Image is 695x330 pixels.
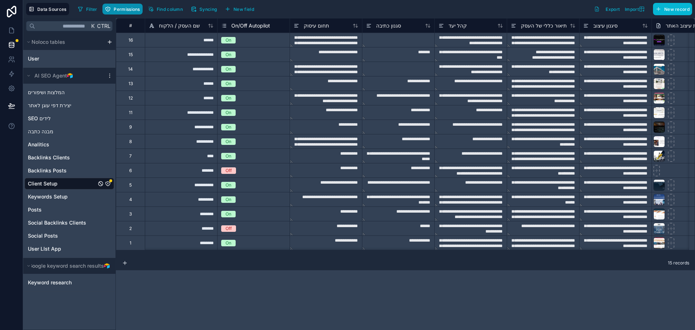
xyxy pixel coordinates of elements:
div: 8 [129,139,132,145]
div: # [122,23,139,28]
span: Permissions [114,7,140,12]
div: 1 [130,240,131,246]
div: On [226,182,231,188]
a: Permissions [102,4,145,14]
button: Import [622,3,650,15]
span: שם העסק / הלקוח [159,22,200,29]
button: Syncing [188,4,219,14]
div: Off [226,225,232,232]
div: 14 [128,66,133,72]
span: Export [606,7,620,12]
div: 5 [129,182,132,188]
div: On [226,211,231,217]
div: 7 [129,153,132,159]
button: Permissions [102,4,142,14]
span: New field [233,7,254,12]
div: 3 [129,211,132,217]
div: On [226,124,231,130]
div: On [226,196,231,203]
div: 6 [129,168,132,174]
span: Find column [157,7,183,12]
div: 15 [129,52,133,58]
span: K [90,24,96,29]
div: On [226,138,231,145]
button: New field [222,4,257,14]
div: 2 [129,226,132,231]
button: Export [591,3,622,15]
div: On [226,109,231,116]
a: Syncing [188,4,222,14]
div: On [226,80,231,87]
div: 16 [129,37,133,43]
div: 4 [129,197,132,202]
span: Import [625,7,639,12]
div: On [226,37,231,43]
div: On [226,153,231,159]
button: Data Sources [26,3,69,15]
div: 11 [129,110,132,116]
button: Filter [75,4,100,14]
span: New record [664,7,690,12]
span: Data Sources [37,7,67,12]
span: קהל יעד [448,22,467,29]
button: New record [653,3,692,15]
div: On [226,95,231,101]
div: 12 [129,95,133,101]
span: סיגנון עיצוב [593,22,618,29]
span: סגנון כתיבה [376,22,401,29]
div: On [226,51,231,58]
span: Syncing [199,7,217,12]
a: New record [650,3,692,15]
div: 9 [129,124,132,130]
div: Off [226,167,232,174]
span: Ctrl [96,21,111,30]
div: On [226,66,231,72]
span: 15 records [668,260,689,266]
span: Filter [86,7,97,12]
div: On [226,240,231,246]
div: 13 [129,81,133,87]
span: On/Off Autopilot [231,22,270,29]
button: Find column [146,4,185,14]
span: תיאור כללי של העסק [521,22,567,29]
span: תחום עיסוק [304,22,329,29]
